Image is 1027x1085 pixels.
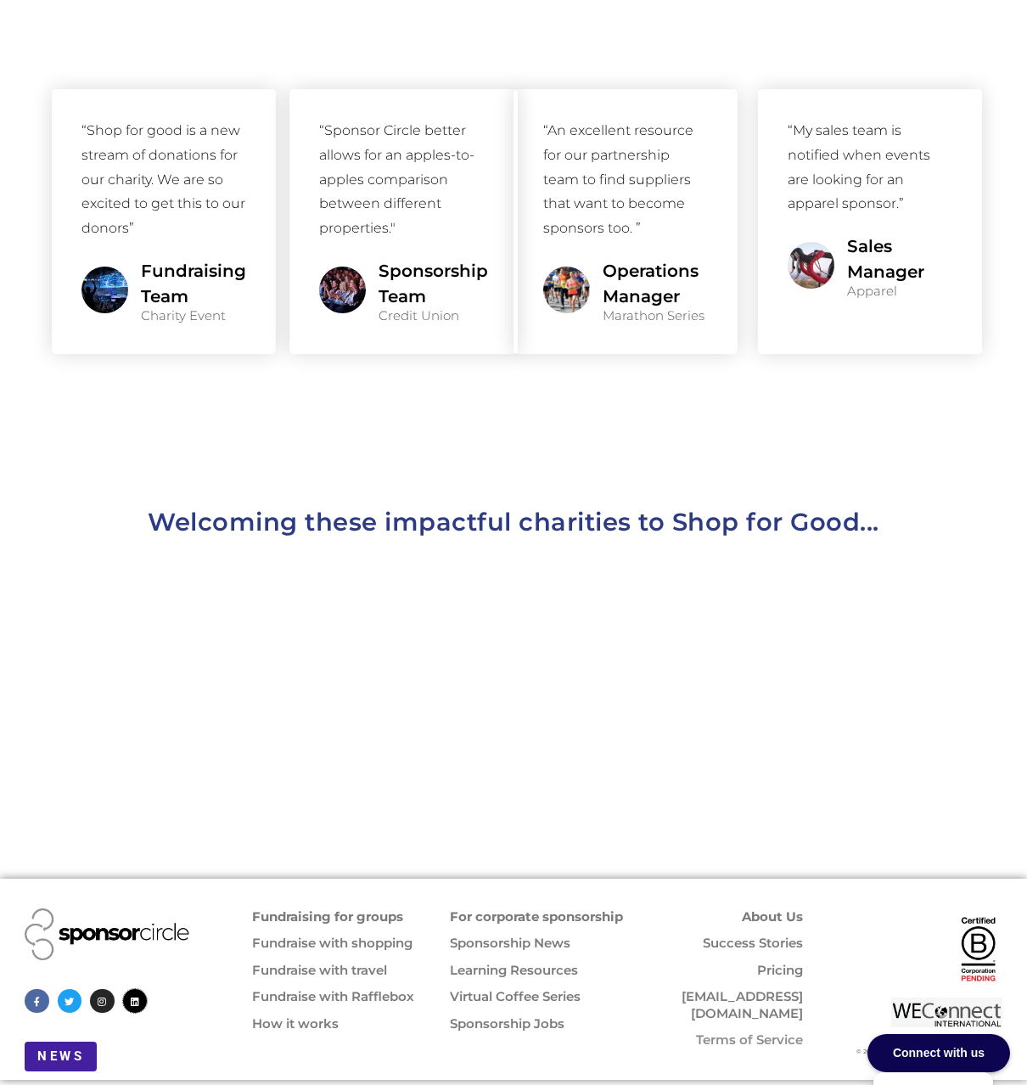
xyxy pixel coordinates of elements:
a: NEWS [25,1042,97,1071]
div: “Shop for good is a new stream of donations for our charity. We are so excited to get this to our... [81,119,245,241]
div: Operations Manager [603,258,708,309]
h2: Welcoming these impactful charities to Shop for Good... [30,501,997,542]
a: Fundraise with travel [252,962,387,978]
a: About Us [742,908,803,925]
div: Sponsorship Team [379,258,488,309]
a: Sponsorship Jobs [450,1015,564,1032]
div: Marathon Series [603,309,708,322]
a: How it works [252,1015,339,1032]
div: Charity Event [141,309,246,322]
div: Fundraising Team [141,258,246,309]
div: “Sponsor Circle better allows for an apples-to-apples comparison between different properties." [319,119,488,241]
a: Fundraise with shopping [252,935,412,951]
img: Sponsor Circle logo [25,908,189,960]
a: For corporate sponsorship [450,908,623,925]
a: Fundraising for groups [252,908,403,925]
div: Connect with us [867,1034,1010,1072]
div: Credit Union [379,309,488,322]
a: Pricing [757,962,803,978]
a: [EMAIL_ADDRESS][DOMAIN_NAME] [682,988,803,1021]
span: NEWS [37,1050,84,1063]
div: Sales Manager [847,233,952,284]
a: Success Stories [703,935,803,951]
div: “An excellent resource for our partnership team to find suppliers that want to become sponsors to... [543,119,708,241]
a: Fundraise with Rafflebox [252,988,414,1004]
a: © 2023 Sponsor Circle Inc. - All Rights Reserved [856,1048,1002,1055]
div: Apparel [847,284,952,297]
a: Virtual Coffee Series [450,988,581,1004]
div: “My sales team is notified when events are looking for an apparel sponsor.” [788,119,952,216]
img: Simplify the business of events and sports teams [81,267,128,313]
a: Learning Resources [450,962,578,978]
img: we connect [891,998,1002,1027]
a: Terms of Service [696,1032,803,1048]
a: Sponsorship News [450,935,570,951]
